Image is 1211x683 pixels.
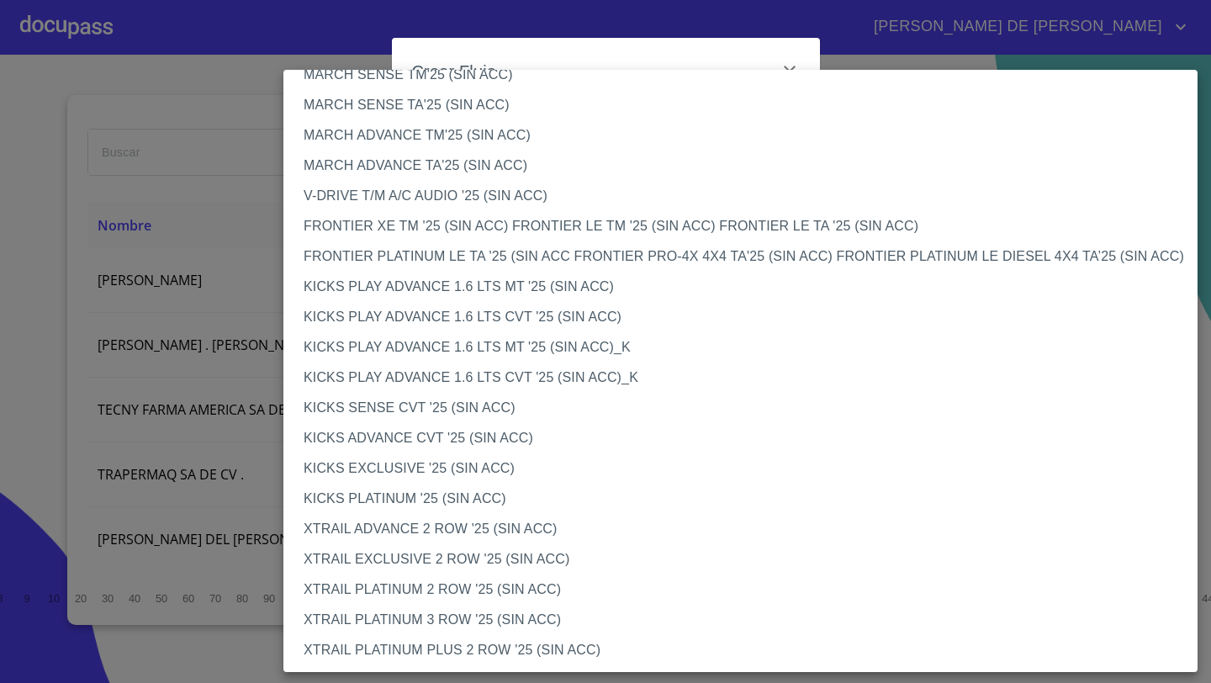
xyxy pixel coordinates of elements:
[283,453,1198,484] li: KICKS EXCLUSIVE '25 (SIN ACC)
[283,272,1198,302] li: KICKS PLAY ADVANCE 1.6 LTS MT '25 (SIN ACC)
[283,574,1198,605] li: XTRAIL PLATINUM 2 ROW '25 (SIN ACC)
[283,151,1198,181] li: MARCH ADVANCE TA'25 (SIN ACC)
[283,363,1198,393] li: KICKS PLAY ADVANCE 1.6 LTS CVT '25 (SIN ACC)_K
[283,60,1198,90] li: MARCH SENSE TM'25 (SIN ACC)
[283,302,1198,332] li: KICKS PLAY ADVANCE 1.6 LTS CVT '25 (SIN ACC)
[283,484,1198,514] li: KICKS PLATINUM '25 (SIN ACC)
[283,211,1198,241] li: FRONTIER XE TM '25 (SIN ACC) FRONTIER LE TM '25 (SIN ACC) FRONTIER LE TA '25 (SIN ACC)
[283,605,1198,635] li: XTRAIL PLATINUM 3 ROW '25 (SIN ACC)
[283,635,1198,665] li: XTRAIL PLATINUM PLUS 2 ROW '25 (SIN ACC)
[283,241,1198,272] li: FRONTIER PLATINUM LE TA '25 (SIN ACC FRONTIER PRO-4X 4X4 TA'25 (SIN ACC) FRONTIER PLATINUM LE DIE...
[283,423,1198,453] li: KICKS ADVANCE CVT '25 (SIN ACC)
[283,90,1198,120] li: MARCH SENSE TA'25 (SIN ACC)
[283,514,1198,544] li: XTRAIL ADVANCE 2 ROW '25 (SIN ACC)
[283,332,1198,363] li: KICKS PLAY ADVANCE 1.6 LTS MT '25 (SIN ACC)_K
[283,181,1198,211] li: V-DRIVE T/M A/C AUDIO '25 (SIN ACC)
[283,120,1198,151] li: MARCH ADVANCE TM'25 (SIN ACC)
[283,393,1198,423] li: KICKS SENSE CVT '25 (SIN ACC)
[283,544,1198,574] li: XTRAIL EXCLUSIVE 2 ROW '25 (SIN ACC)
